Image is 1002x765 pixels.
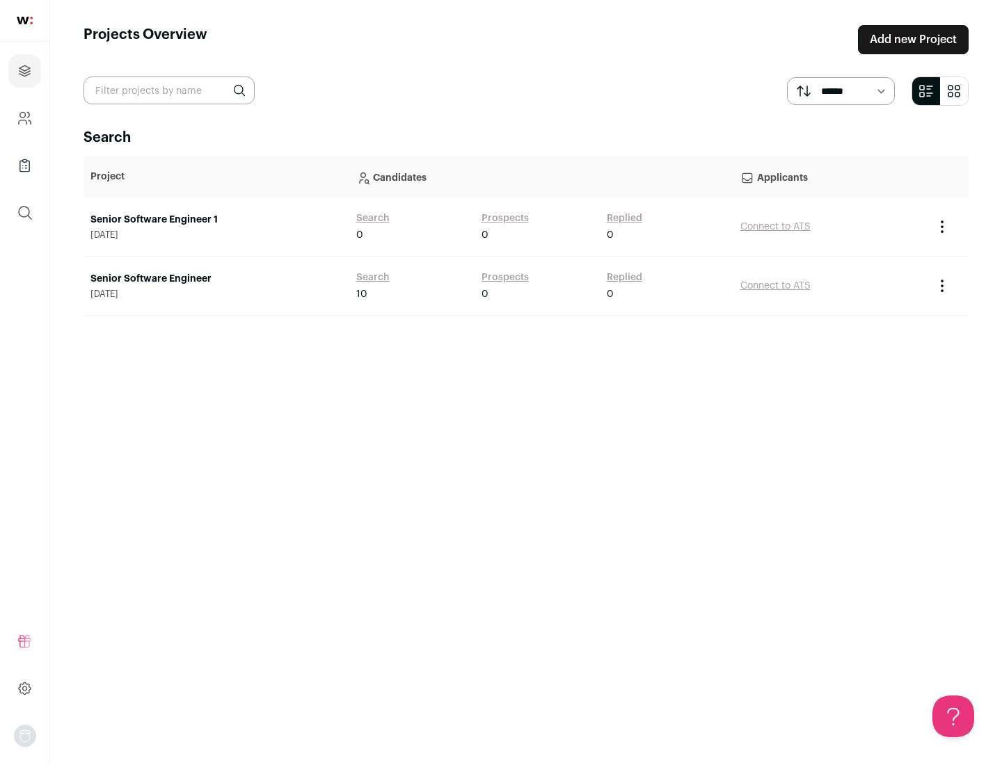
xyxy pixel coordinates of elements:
span: [DATE] [90,229,342,241]
a: Prospects [482,211,529,225]
span: 10 [356,287,367,301]
a: Connect to ATS [740,281,811,291]
a: Search [356,211,390,225]
button: Project Actions [934,218,951,235]
a: Replied [607,271,642,284]
span: 0 [356,228,363,242]
span: [DATE] [90,289,342,300]
p: Candidates [356,163,726,191]
iframe: Help Scout Beacon - Open [932,695,974,737]
a: Senior Software Engineer [90,272,342,286]
h1: Projects Overview [83,25,207,54]
p: Project [90,170,342,184]
a: Company and ATS Settings [8,102,41,135]
button: Project Actions [934,277,951,294]
img: wellfound-shorthand-0d5821cbd27db2630d0214b213865d53afaa358527fdda9d0ea32b1df1b89c2c.svg [17,17,33,24]
a: Connect to ATS [740,222,811,232]
button: Open dropdown [14,725,36,747]
span: 0 [482,287,488,301]
input: Filter projects by name [83,76,255,104]
a: Company Lists [8,149,41,182]
a: Replied [607,211,642,225]
a: Prospects [482,271,529,284]
a: Add new Project [858,25,969,54]
h2: Search [83,128,969,147]
span: 0 [607,228,614,242]
p: Applicants [740,163,920,191]
a: Senior Software Engineer 1 [90,213,342,227]
a: Projects [8,54,41,88]
a: Search [356,271,390,284]
span: 0 [482,228,488,242]
img: nopic.png [14,725,36,747]
span: 0 [607,287,614,301]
